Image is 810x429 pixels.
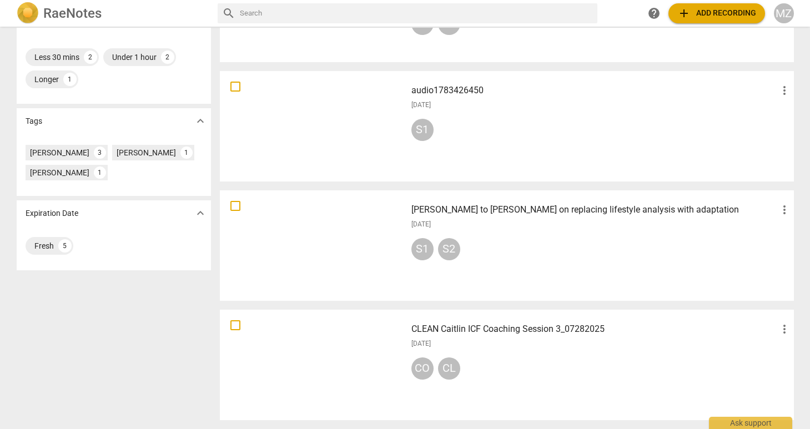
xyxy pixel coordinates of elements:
a: LogoRaeNotes [17,2,209,24]
div: 1 [180,147,193,159]
h2: RaeNotes [43,6,102,21]
h3: audio1783426450 [411,84,778,97]
div: 2 [84,51,97,64]
div: Longer [34,74,59,85]
div: 1 [63,73,77,86]
div: Ask support [709,417,792,429]
div: S1 [411,238,434,260]
img: Logo [17,2,39,24]
span: more_vert [778,322,791,336]
button: MZ [774,3,794,23]
p: Expiration Date [26,208,78,219]
a: [PERSON_NAME] to [PERSON_NAME] on replacing lifestyle analysis with adaptation[DATE]S1S2 [224,194,790,297]
span: [DATE] [411,220,431,229]
span: expand_more [194,206,207,220]
a: Help [644,3,664,23]
div: 3 [94,147,106,159]
button: Upload [668,3,765,23]
div: S1 [411,119,434,141]
p: Tags [26,115,42,127]
div: CO [411,357,434,380]
div: CL [438,357,460,380]
div: Fresh [34,240,54,251]
div: [PERSON_NAME] [30,147,89,158]
span: help [647,7,661,20]
div: 5 [58,239,72,253]
span: expand_more [194,114,207,128]
h3: CLEAN Caitlin ICF Coaching Session 3_07282025 [411,322,778,336]
span: more_vert [778,84,791,97]
div: S2 [438,238,460,260]
div: Less 30 mins [34,52,79,63]
h3: Mike to Lisa on replacing lifestyle analysis with adaptation [411,203,778,216]
input: Search [240,4,593,22]
div: 1 [94,166,106,179]
span: more_vert [778,203,791,216]
span: [DATE] [411,100,431,110]
span: Add recording [677,7,756,20]
div: 2 [161,51,174,64]
div: [PERSON_NAME] [30,167,89,178]
div: [PERSON_NAME] [117,147,176,158]
div: Under 1 hour [112,52,157,63]
span: [DATE] [411,339,431,349]
a: CLEAN Caitlin ICF Coaching Session 3_07282025[DATE]COCL [224,314,790,416]
a: audio1783426450[DATE]S1 [224,75,790,178]
span: add [677,7,691,20]
button: Show more [192,205,209,221]
span: search [222,7,235,20]
button: Show more [192,113,209,129]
